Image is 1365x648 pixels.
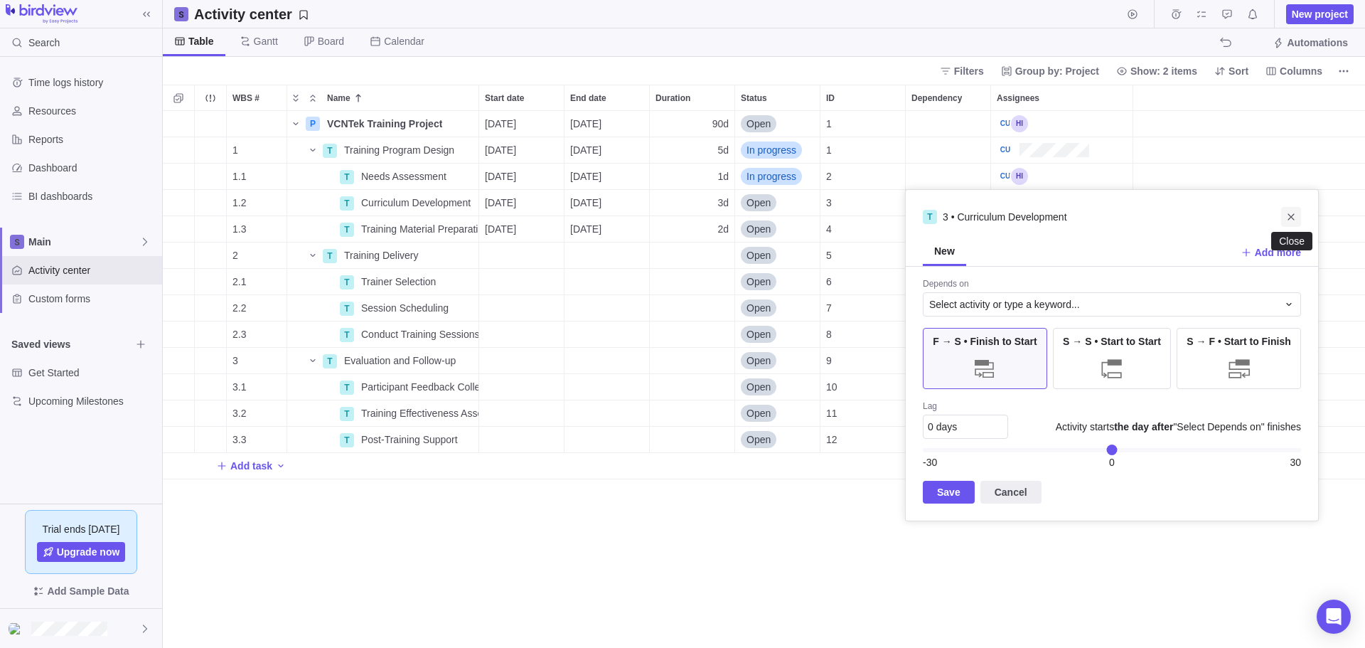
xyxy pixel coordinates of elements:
span: 30 [1290,457,1301,468]
div: T [923,210,937,224]
div: Lag [923,400,1301,415]
span: Save [937,484,960,501]
span: New [934,244,955,258]
span: Close [1281,207,1301,227]
span: F → S • Finish to Start [933,334,1037,349]
span: -30 [923,457,937,468]
div: Close [1279,235,1305,247]
span: Activity starts "Select Depends on" finishes [1056,420,1301,434]
div: Depends on [923,278,969,292]
span: Save [923,481,975,504]
span: 0 days [928,421,957,432]
span: Select activity or type a keyword... [929,297,1080,312]
span: Cancel [980,481,1042,504]
span: S → F • Start to Finish [1187,334,1290,349]
span: Add more [1255,245,1301,260]
span: Add more [1241,243,1301,262]
span: Cancel [995,484,1027,501]
span: S → S • Start to Start [1063,334,1161,349]
span: 3 • Curriculum Development [943,210,1067,224]
b: the day after [1114,421,1173,432]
